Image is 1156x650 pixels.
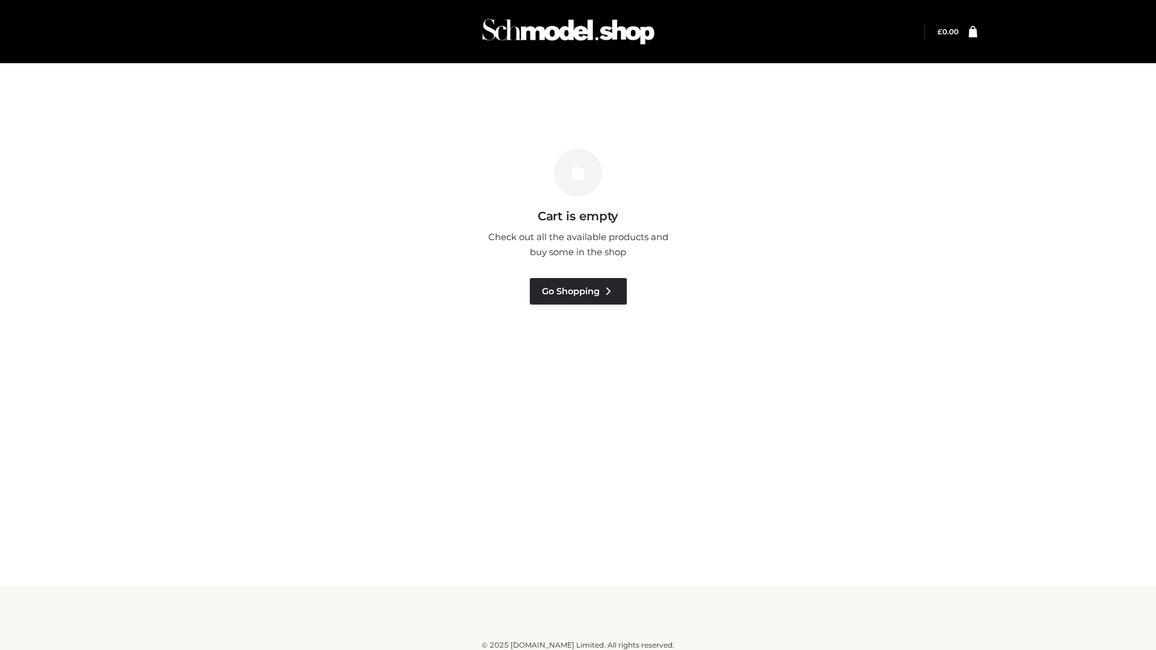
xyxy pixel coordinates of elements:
[482,229,674,260] p: Check out all the available products and buy some in the shop
[206,209,950,223] h3: Cart is empty
[478,8,659,55] img: Schmodel Admin 964
[937,27,959,36] a: £0.00
[937,27,959,36] bdi: 0.00
[937,27,942,36] span: £
[530,278,627,305] a: Go Shopping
